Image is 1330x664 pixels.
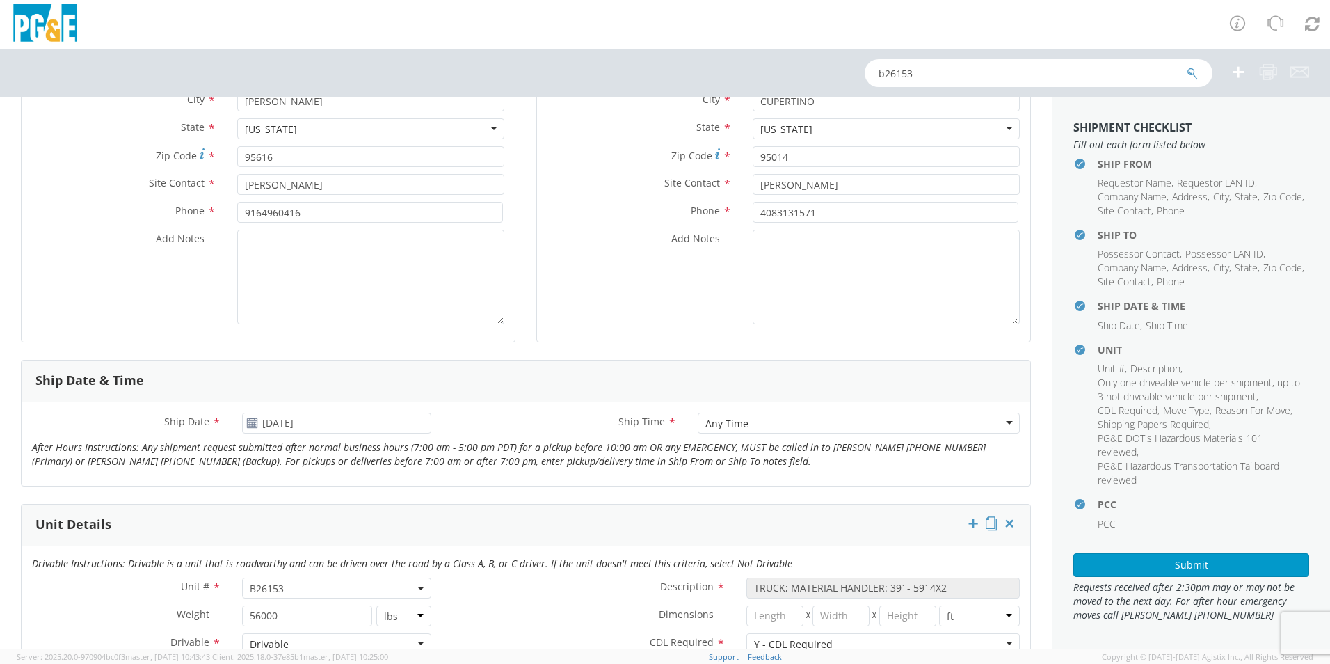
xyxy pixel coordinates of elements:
span: Address [1172,190,1208,203]
li: , [1213,261,1231,275]
a: Support [709,651,739,662]
span: Phone [1157,275,1185,288]
span: Dimensions [659,608,714,621]
li: , [1235,261,1260,275]
strong: Shipment Checklist [1073,120,1192,135]
span: City [1213,190,1229,203]
h3: Ship Date & Time [35,374,144,388]
span: Zip Code [156,149,197,162]
span: City [703,93,720,106]
button: Submit [1073,553,1309,577]
input: Width [812,606,870,626]
span: Fill out each form listed below [1073,138,1309,152]
span: Address [1172,261,1208,274]
li: , [1163,404,1212,418]
span: B26153 [242,578,431,599]
div: Y - CDL Required [754,638,833,651]
span: master, [DATE] 10:25:00 [303,651,388,662]
span: X [870,606,879,626]
li: , [1098,404,1160,418]
input: Height [879,606,936,626]
span: Ship Time [1146,319,1188,332]
li: , [1177,176,1257,190]
span: PCC [1098,517,1116,530]
span: Ship Date [1098,319,1140,332]
i: Drivable Instructions: Drivable is a unit that is roadworthy and can be driven over the road by a... [32,557,792,570]
span: City [1213,261,1229,274]
span: Client: 2025.18.0-37e85b1 [212,651,388,662]
h4: Unit [1098,345,1309,355]
img: pge-logo-06675f144f4cfa6a6814.png [10,4,80,45]
span: Zip Code [1263,190,1302,203]
h3: Unit Details [35,518,111,532]
div: [US_STATE] [245,122,297,136]
span: Description [1130,362,1180,375]
span: Zip Code [671,149,712,162]
input: Length [746,606,803,626]
span: Copyright © [DATE]-[DATE] Agistix Inc., All Rights Reserved [1102,651,1313,663]
li: , [1098,432,1306,459]
span: Company Name [1098,261,1167,274]
li: , [1098,319,1142,333]
li: , [1098,418,1211,432]
span: Phone [1157,204,1185,217]
li: , [1098,247,1182,261]
span: Server: 2025.20.0-970904bc0f3 [17,651,210,662]
input: Shipment, Tracking or Reference Number (at least 4 chars) [865,59,1212,87]
li: , [1185,247,1265,261]
li: , [1213,190,1231,204]
span: CDL Required [650,635,714,649]
span: Add Notes [671,232,720,245]
li: , [1098,204,1153,218]
li: , [1263,190,1304,204]
span: Possessor LAN ID [1185,247,1263,260]
i: After Hours Instructions: Any shipment request submitted after normal business hours (7:00 am - 5... [32,441,986,468]
span: Drivable [170,635,209,649]
li: , [1215,404,1292,418]
li: , [1263,261,1304,275]
span: State [1235,190,1258,203]
span: Weight [177,608,209,621]
h4: Ship Date & Time [1098,301,1309,311]
span: Phone [691,204,720,217]
li: , [1098,190,1169,204]
span: Site Contact [1098,204,1151,217]
span: Unit # [1098,362,1125,375]
span: PG&E Hazardous Transportation Tailboard reviewed [1098,459,1279,487]
li: , [1235,190,1260,204]
span: Ship Time [618,415,665,428]
span: Only one driveable vehicle per shipment, up to 3 not driveable vehicle per shipment [1098,376,1300,403]
span: master, [DATE] 10:43:43 [125,651,210,662]
span: Requests received after 2:30pm may or may not be moved to the next day. For after hour emergency ... [1073,580,1309,622]
span: Add Notes [156,232,205,245]
li: , [1098,261,1169,275]
li: , [1130,362,1183,376]
span: Reason For Move [1215,404,1290,417]
span: Unit # [181,580,209,593]
span: Zip Code [1263,261,1302,274]
span: PG&E DOT's Hazardous Materials 101 reviewed [1098,432,1263,459]
span: Site Contact [664,176,720,189]
h4: PCC [1098,499,1309,509]
h4: Ship To [1098,230,1309,240]
span: City [187,93,205,106]
li: , [1172,190,1210,204]
li: , [1098,275,1153,289]
li: , [1172,261,1210,275]
li: , [1098,362,1127,376]
span: State [1235,261,1258,274]
div: [US_STATE] [760,122,812,136]
span: Phone [175,204,205,217]
span: X [803,606,813,626]
span: Ship Date [164,415,209,428]
span: Description [660,580,714,593]
span: Shipping Papers Required [1098,418,1209,431]
span: Requestor Name [1098,176,1171,189]
span: Move Type [1163,404,1210,417]
span: Site Contact [149,176,205,189]
span: CDL Required [1098,404,1157,417]
a: Feedback [748,651,782,662]
li: , [1098,176,1173,190]
span: State [696,120,720,134]
span: State [181,120,205,134]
